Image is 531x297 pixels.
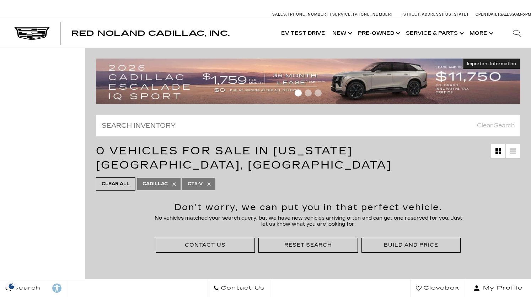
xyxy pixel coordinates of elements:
[154,215,462,227] p: No vehicles matched your search query, but we have new vehicles arriving often and can get one re...
[463,59,520,69] button: Important Information
[14,27,50,40] img: Cadillac Dark Logo with Cadillac White Text
[466,19,495,48] button: More
[295,89,302,97] span: Go to slide 1
[102,180,130,188] span: Clear All
[71,29,230,38] span: Red Noland Cadillac, Inc.
[465,279,531,297] button: Open user profile menu
[513,12,531,17] span: 9 AM-6 PM
[219,283,265,293] span: Contact Us
[4,282,20,290] img: Opt-Out Icon
[288,12,328,17] span: [PHONE_NUMBER]
[272,12,330,16] a: Sales: [PHONE_NUMBER]
[422,283,459,293] span: Glovebox
[467,61,516,67] span: Important Information
[361,238,461,252] div: Build and Price
[330,12,395,16] a: Service: [PHONE_NUMBER]
[11,283,41,293] span: Search
[143,180,168,188] span: Cadillac
[156,238,255,252] div: Contact Us
[208,279,270,297] a: Contact Us
[402,19,466,48] a: Service & Parts
[4,282,20,290] section: Click to Open Cookie Consent Modal
[154,203,462,211] h2: Don’t worry, we can put you in that perfect vehicle.
[185,242,226,248] div: Contact Us
[500,12,513,17] span: Sales:
[258,238,358,252] div: Reset Search
[96,144,392,171] span: 0 Vehicles for Sale in [US_STATE][GEOGRAPHIC_DATA], [GEOGRAPHIC_DATA]
[402,12,468,17] a: [STREET_ADDRESS][US_STATE]
[332,12,352,17] span: Service:
[315,89,322,97] span: Go to slide 3
[305,89,312,97] span: Go to slide 2
[354,19,402,48] a: Pre-Owned
[353,12,393,17] span: [PHONE_NUMBER]
[278,19,329,48] a: EV Test Drive
[284,242,332,248] div: Reset Search
[476,12,499,17] span: Open [DATE]
[480,283,523,293] span: My Profile
[96,59,520,104] img: 2509-September-FOM-Escalade-IQ-Lease9
[329,19,354,48] a: New
[96,115,520,137] input: Search Inventory
[71,30,230,37] a: Red Noland Cadillac, Inc.
[384,242,438,248] div: Build and Price
[272,12,287,17] span: Sales:
[410,279,465,297] a: Glovebox
[188,180,203,188] span: CT5-V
